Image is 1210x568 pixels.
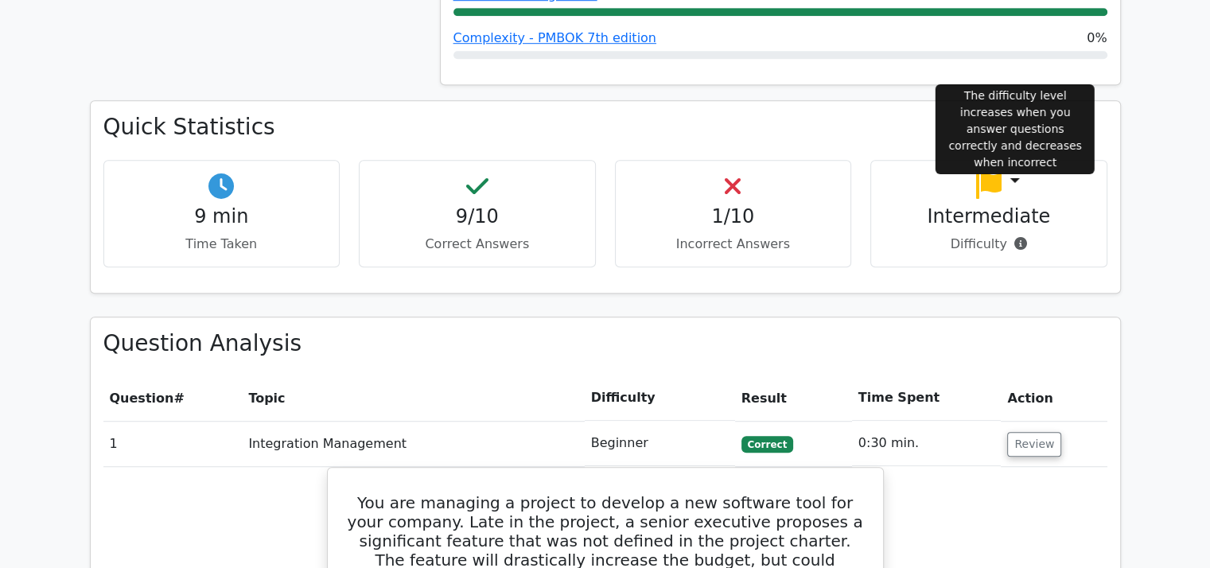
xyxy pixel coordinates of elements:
span: Correct [741,436,793,452]
td: 0:30 min. [852,421,1002,466]
p: Difficulty [884,235,1094,254]
td: 1 [103,421,243,466]
th: Result [735,375,852,421]
span: 0% [1087,29,1107,48]
button: Review [1007,432,1061,457]
p: Incorrect Answers [628,235,838,254]
th: Difficulty [585,375,735,421]
h3: Question Analysis [103,330,1107,357]
div: The difficulty level increases when you answer questions correctly and decreases when incorrect [936,84,1095,173]
span: Question [110,391,174,406]
h3: Quick Statistics [103,114,1107,141]
h4: 1/10 [628,205,838,228]
th: Time Spent [852,375,1002,421]
th: Action [1001,375,1107,421]
th: Topic [242,375,584,421]
a: Complexity - PMBOK 7th edition [453,30,656,45]
h4: Intermediate [884,205,1094,228]
td: Beginner [585,421,735,466]
h4: 9 min [117,205,327,228]
th: # [103,375,243,421]
td: Integration Management [242,421,584,466]
p: Time Taken [117,235,327,254]
p: Correct Answers [372,235,582,254]
h4: 9/10 [372,205,582,228]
